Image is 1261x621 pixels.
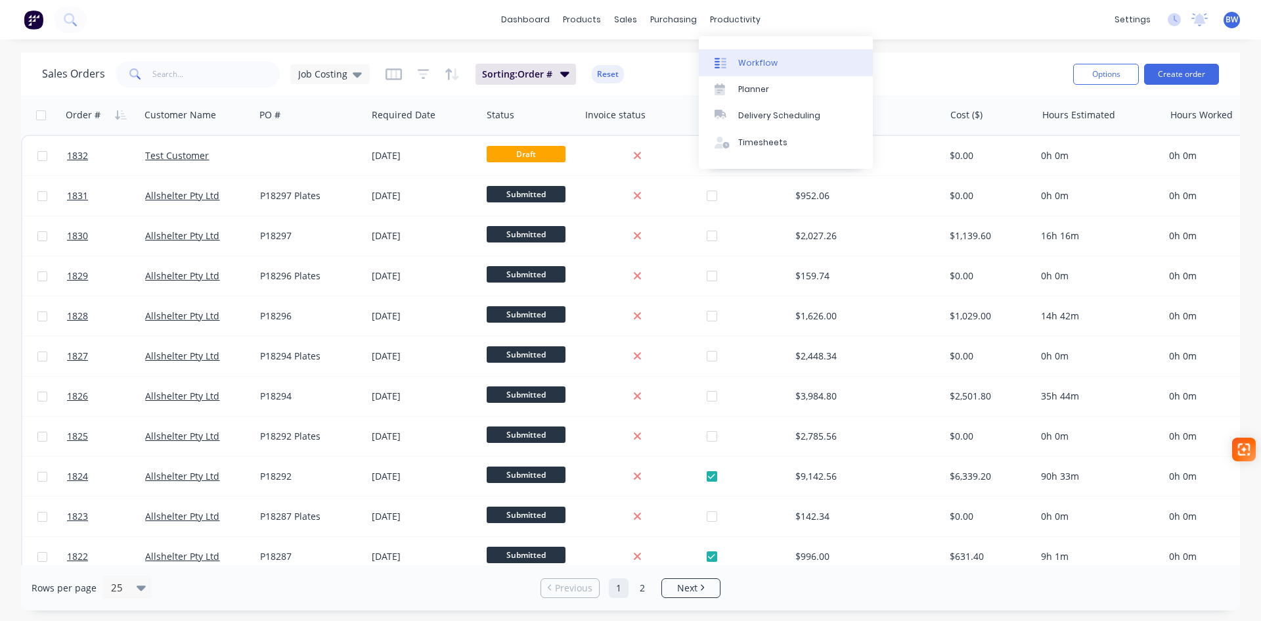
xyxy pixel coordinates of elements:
span: Submitted [487,226,565,242]
a: Workflow [699,49,873,76]
div: 14h 42m [1041,310,1153,323]
div: P18297 [260,229,356,242]
img: Factory [24,10,43,30]
span: 1822 [67,550,88,563]
span: 1826 [67,390,88,403]
a: Allshelter Pty Ltd [145,510,219,522]
a: Page 2 [632,578,652,598]
div: $996.00 [795,550,932,563]
span: 1829 [67,269,88,283]
span: 1824 [67,470,88,483]
a: Allshelter Pty Ltd [145,189,219,202]
a: 1829 [67,256,145,296]
a: Next page [662,582,720,595]
div: [DATE] [372,430,476,443]
span: Draft [487,146,565,162]
div: $0.00 [950,510,1027,523]
div: Customer Name [144,108,216,122]
ul: Pagination [535,578,726,598]
div: Workflow [738,57,778,69]
div: Invoice status [585,108,646,122]
div: $142.34 [795,510,932,523]
span: 1832 [67,149,88,162]
div: $1,029.00 [950,310,1027,323]
div: Cost ($) [950,108,983,122]
div: 35h 44m [1041,390,1153,403]
span: 1831 [67,189,88,202]
div: $0.00 [950,189,1027,202]
span: Next [677,582,697,595]
div: P18294 Plates [260,350,356,363]
span: 1830 [67,229,88,242]
div: $631.40 [950,550,1027,563]
div: [DATE] [372,350,476,363]
span: Submitted [487,306,565,323]
div: [DATE] [372,189,476,202]
div: 0h 0m [1041,149,1153,162]
div: Required Date [372,108,435,122]
span: Submitted [487,346,565,363]
a: dashboard [495,10,556,30]
a: Allshelter Pty Ltd [145,470,219,482]
div: 0h 0m [1041,350,1153,363]
div: [DATE] [372,390,476,403]
a: 1826 [67,377,145,416]
span: 0h 0m [1169,550,1197,563]
span: 0h 0m [1169,149,1197,162]
div: $0.00 [950,350,1027,363]
div: Planner [738,83,769,95]
div: $0.00 [950,149,1027,162]
div: Delivery Scheduling [738,110,820,122]
div: $159.74 [795,269,932,283]
a: 1828 [67,296,145,336]
span: Submitted [487,186,565,202]
a: Allshelter Pty Ltd [145,390,219,402]
div: 0h 0m [1041,510,1153,523]
div: [DATE] [372,470,476,483]
div: P18296 [260,310,356,323]
div: $2,501.80 [950,390,1027,403]
div: Status [487,108,514,122]
div: $1,139.60 [950,229,1027,242]
div: [DATE] [372,269,476,283]
div: $6,339.20 [950,470,1027,483]
div: Order # [66,108,100,122]
a: Allshelter Pty Ltd [145,310,219,322]
button: Sorting:Order # [476,64,576,85]
a: 1827 [67,336,145,376]
div: $952.06 [795,189,932,202]
a: 1825 [67,417,145,456]
span: 0h 0m [1169,470,1197,482]
a: 1822 [67,537,145,576]
a: Page 1 is your current page [609,578,629,598]
span: Job Costing [298,67,347,81]
a: Timesheets [699,129,873,156]
span: Submitted [487,507,565,523]
a: 1831 [67,176,145,216]
span: 1823 [67,510,88,523]
div: Hours Estimated [1042,108,1115,122]
a: 1824 [67,457,145,496]
div: $1,626.00 [795,310,932,323]
span: 0h 0m [1169,189,1197,202]
input: Search... [152,61,280,87]
a: 1832 [67,136,145,175]
div: productivity [703,10,767,30]
span: Submitted [487,547,565,563]
span: Submitted [487,386,565,403]
span: Previous [555,582,592,595]
div: $3,984.80 [795,390,932,403]
a: Delivery Scheduling [699,103,873,129]
button: Reset [592,65,624,83]
div: 0h 0m [1041,269,1153,283]
span: 0h 0m [1169,350,1197,362]
span: Submitted [487,467,565,483]
div: 90h 33m [1041,470,1153,483]
div: 0h 0m [1041,430,1153,443]
button: Options [1073,64,1139,85]
span: 1828 [67,310,88,323]
span: Submitted [487,426,565,443]
div: $9,142.56 [795,470,932,483]
div: P18294 [260,390,356,403]
div: $0.00 [950,269,1027,283]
